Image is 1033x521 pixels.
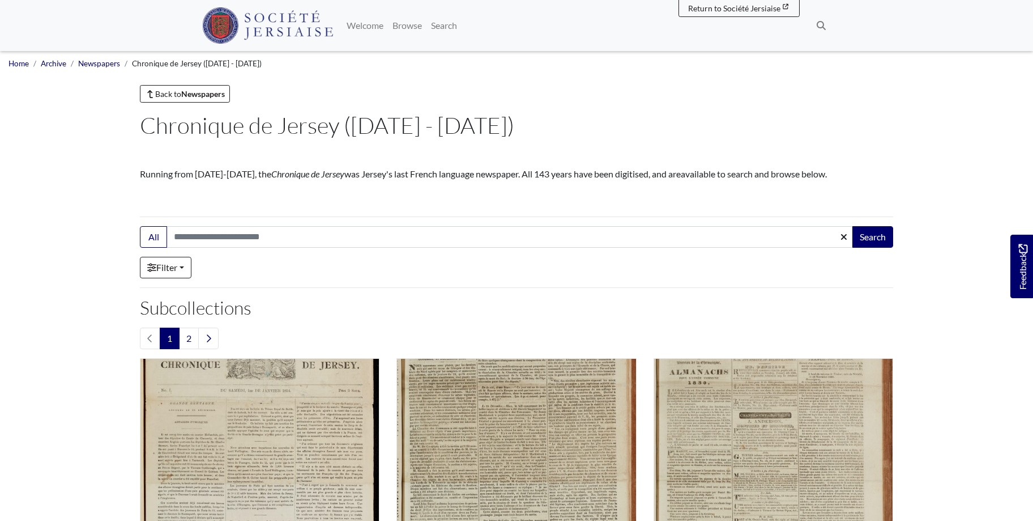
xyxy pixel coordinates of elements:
[140,257,191,278] a: Filter
[41,59,66,68] a: Archive
[198,328,219,349] a: Next page
[202,5,333,46] a: Société Jersiaise logo
[167,226,853,248] input: Search this collection...
[132,59,262,68] span: Chronique de Jersey ([DATE] - [DATE])
[202,7,333,44] img: Société Jersiaise
[852,226,893,248] button: Search
[140,226,167,248] button: All
[78,59,120,68] a: Newspapers
[140,297,893,319] h2: Subcollections
[271,168,344,179] em: Chronique de Jersey
[140,85,230,103] a: Back toNewspapers
[1016,244,1030,290] span: Feedback
[1010,235,1033,298] a: Would you like to provide feedback?
[388,14,426,37] a: Browse
[179,328,199,349] a: Goto page 2
[160,328,180,349] span: Goto page 1
[140,167,893,181] p: Running from [DATE]-[DATE], the was Jersey's last French language newspaper. All 143 years have b...
[8,59,29,68] a: Home
[140,328,160,349] li: Previous page
[181,89,225,99] strong: Newspapers
[342,14,388,37] a: Welcome
[140,328,893,349] nav: pagination
[688,3,780,13] span: Return to Société Jersiaise
[140,112,893,139] h1: Chronique de Jersey ([DATE] - [DATE])
[426,14,462,37] a: Search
